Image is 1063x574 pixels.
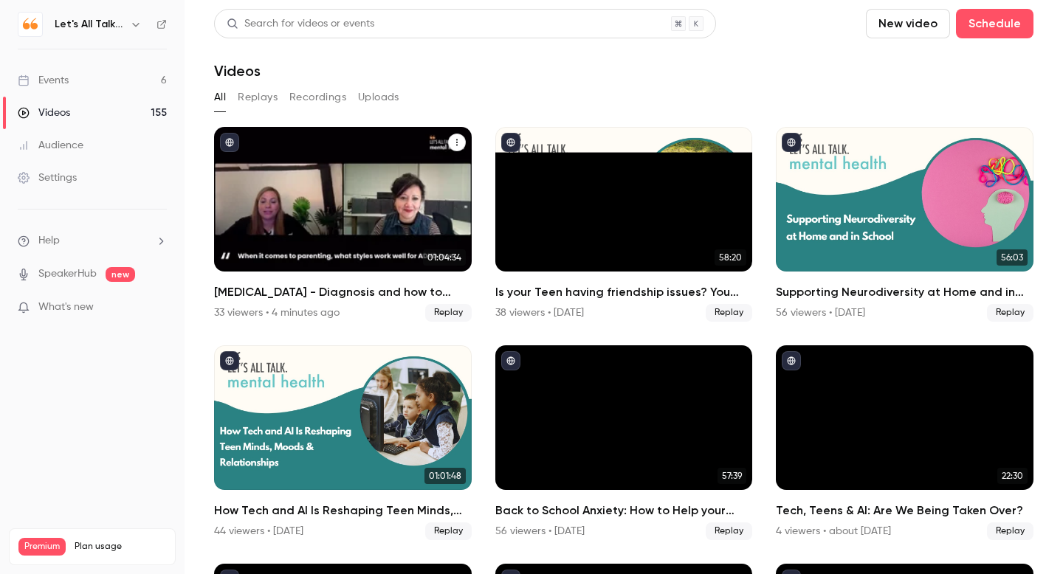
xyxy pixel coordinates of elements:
[776,524,891,539] div: 4 viewers • about [DATE]
[18,106,70,120] div: Videos
[776,502,1033,519] h2: Tech, Teens & AI: Are We Being Taken Over?
[214,345,472,540] li: How Tech and AI Is Reshaping Teen Minds, Moods & Relationships
[495,283,753,301] h2: Is your Teen having friendship issues? You can help.
[495,345,753,540] a: 57:39Back to School Anxiety: How to Help your Teen56 viewers • [DATE]Replay
[997,468,1028,484] span: 22:30
[424,468,466,484] span: 01:01:48
[214,127,472,322] li: ADHD - Diagnosis and how to move forward
[149,301,167,314] iframe: Noticeable Trigger
[501,351,520,370] button: published
[987,304,1033,322] span: Replay
[214,86,226,109] button: All
[987,522,1033,540] span: Replay
[782,133,801,152] button: published
[776,345,1033,540] a: 22:30Tech, Teens & AI: Are We Being Taken Over?4 viewers • about [DATE]Replay
[214,127,472,322] a: 01:04:34[MEDICAL_DATA] - Diagnosis and how to move forward33 viewers • 4 minutes agoReplay
[214,283,472,301] h2: [MEDICAL_DATA] - Diagnosis and how to move forward
[997,249,1028,266] span: 56:03
[289,86,346,109] button: Recordings
[495,345,753,540] li: Back to School Anxiety: How to Help your Teen
[776,127,1033,322] li: Supporting Neurodiversity at Home and in School
[214,345,472,540] a: 01:01:48How Tech and AI Is Reshaping Teen Minds, Moods & Relationships44 viewers • [DATE]Replay
[715,249,746,266] span: 58:20
[776,305,865,320] div: 56 viewers • [DATE]
[776,127,1033,322] a: 56:03Supporting Neurodiversity at Home and in School56 viewers • [DATE]Replay
[38,300,94,315] span: What's new
[495,127,753,322] li: Is your Teen having friendship issues? You can help.
[106,267,135,282] span: new
[501,133,520,152] button: published
[18,233,167,249] li: help-dropdown-opener
[18,170,77,185] div: Settings
[956,9,1033,38] button: Schedule
[706,304,752,322] span: Replay
[706,522,752,540] span: Replay
[214,305,340,320] div: 33 viewers • 4 minutes ago
[238,86,278,109] button: Replays
[18,13,42,36] img: Let's All Talk Mental Health
[18,138,83,153] div: Audience
[425,522,472,540] span: Replay
[18,73,69,88] div: Events
[38,266,97,282] a: SpeakerHub
[227,16,374,32] div: Search for videos or events
[220,351,239,370] button: published
[38,233,60,249] span: Help
[866,9,950,38] button: New video
[718,468,746,484] span: 57:39
[776,283,1033,301] h2: Supporting Neurodiversity at Home and in School
[214,62,261,80] h1: Videos
[495,524,585,539] div: 56 viewers • [DATE]
[423,249,466,266] span: 01:04:34
[214,524,303,539] div: 44 viewers • [DATE]
[214,502,472,519] h2: How Tech and AI Is Reshaping Teen Minds, Moods & Relationships
[495,305,584,320] div: 38 viewers • [DATE]
[220,133,239,152] button: published
[358,86,399,109] button: Uploads
[425,304,472,322] span: Replay
[495,502,753,519] h2: Back to School Anxiety: How to Help your Teen
[55,17,124,32] h6: Let's All Talk Mental Health
[214,9,1033,565] section: Videos
[495,127,753,322] a: 58:20Is your Teen having friendship issues? You can help.38 viewers • [DATE]Replay
[75,541,166,553] span: Plan usage
[18,538,66,556] span: Premium
[776,345,1033,540] li: Tech, Teens & AI: Are We Being Taken Over?
[782,351,801,370] button: published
